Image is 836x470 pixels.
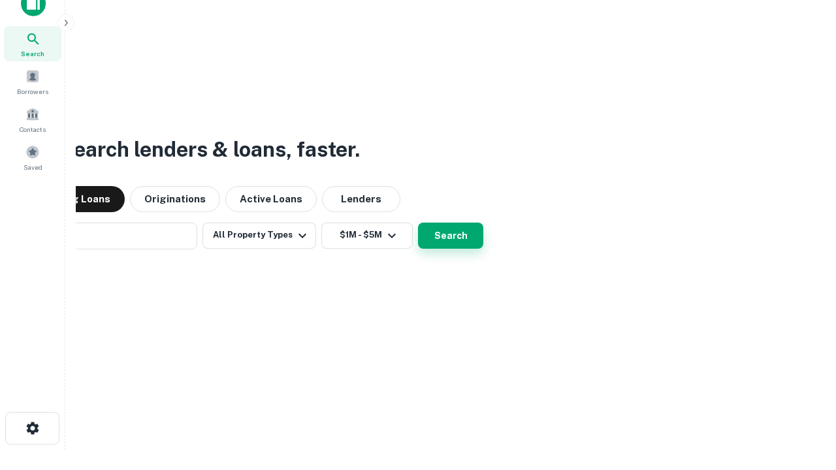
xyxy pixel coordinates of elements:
[20,124,46,134] span: Contacts
[225,186,317,212] button: Active Loans
[4,140,61,175] a: Saved
[321,223,413,249] button: $1M - $5M
[4,102,61,137] a: Contacts
[202,223,316,249] button: All Property Types
[4,26,61,61] a: Search
[24,162,42,172] span: Saved
[21,48,44,59] span: Search
[17,86,48,97] span: Borrowers
[771,366,836,428] iframe: Chat Widget
[418,223,483,249] button: Search
[59,134,360,165] h3: Search lenders & loans, faster.
[130,186,220,212] button: Originations
[322,186,400,212] button: Lenders
[4,64,61,99] a: Borrowers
